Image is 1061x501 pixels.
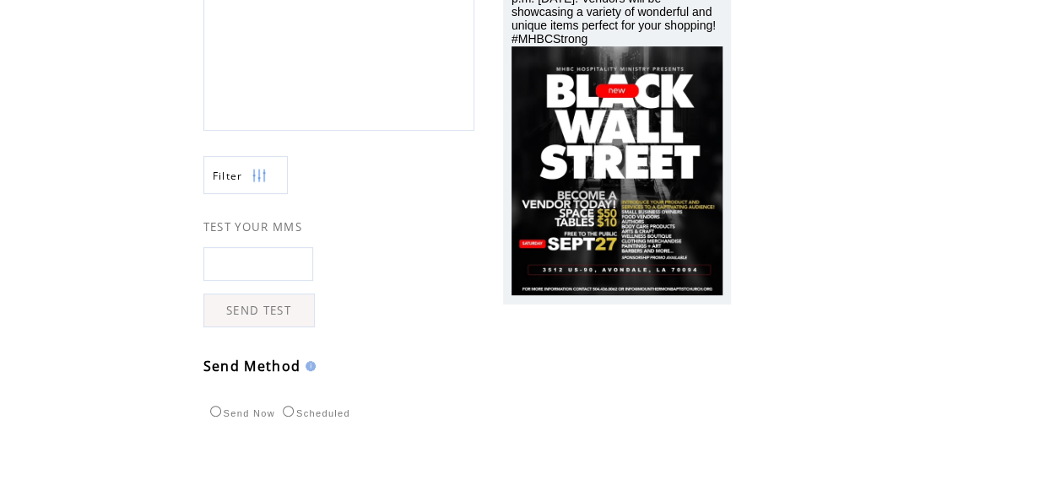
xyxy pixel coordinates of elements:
span: Show filters [213,169,243,183]
label: Scheduled [279,408,350,418]
input: Scheduled [283,406,294,417]
input: Send Now [210,406,221,417]
label: Send Now [206,408,275,418]
span: Send Method [203,357,301,375]
img: filters.png [252,157,267,195]
img: help.gif [300,361,316,371]
a: SEND TEST [203,294,315,327]
a: Filter [203,156,288,194]
span: TEST YOUR MMS [203,219,302,234]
